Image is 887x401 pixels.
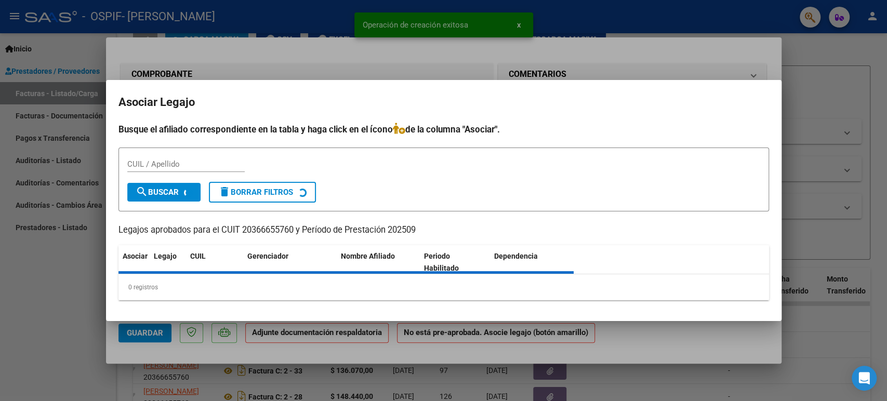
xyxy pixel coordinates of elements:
[243,245,337,279] datatable-header-cell: Gerenciador
[118,123,769,136] h4: Busque el afiliado correspondiente en la tabla y haga click en el ícono de la columna "Asociar".
[218,185,231,198] mat-icon: delete
[420,245,490,279] datatable-header-cell: Periodo Habilitado
[123,252,148,260] span: Asociar
[490,245,574,279] datatable-header-cell: Dependencia
[190,252,206,260] span: CUIL
[209,182,316,203] button: Borrar Filtros
[337,245,420,279] datatable-header-cell: Nombre Afiliado
[494,252,538,260] span: Dependencia
[118,245,150,279] datatable-header-cell: Asociar
[118,224,769,237] p: Legajos aprobados para el CUIT 20366655760 y Período de Prestación 202509
[186,245,243,279] datatable-header-cell: CUIL
[218,188,293,197] span: Borrar Filtros
[341,252,395,260] span: Nombre Afiliado
[118,274,769,300] div: 0 registros
[247,252,288,260] span: Gerenciador
[136,185,148,198] mat-icon: search
[118,92,769,112] h2: Asociar Legajo
[127,183,201,202] button: Buscar
[424,252,459,272] span: Periodo Habilitado
[154,252,177,260] span: Legajo
[136,188,179,197] span: Buscar
[852,366,877,391] div: Open Intercom Messenger
[150,245,186,279] datatable-header-cell: Legajo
